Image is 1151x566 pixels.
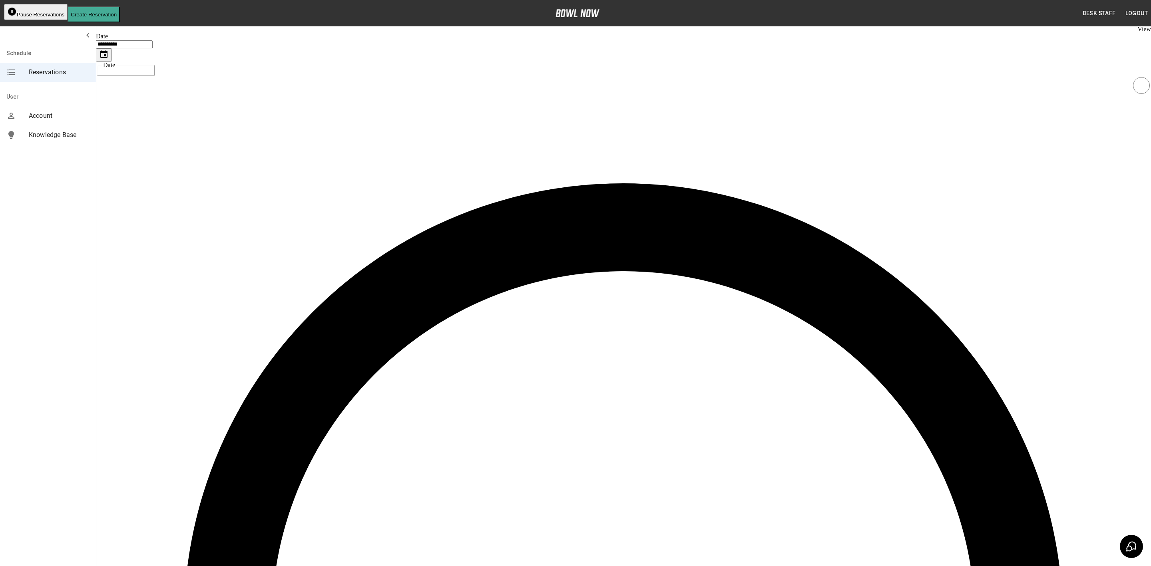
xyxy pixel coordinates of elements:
button: Desk Staff [1079,6,1119,21]
span: Date [103,62,115,68]
button: Create Reservation [68,6,120,22]
label: Date [96,33,108,40]
img: logo [556,9,599,17]
span: Knowledge Base [29,130,90,140]
span: Reservations [29,68,90,77]
button: Logout [1122,6,1151,21]
span: Account [29,111,90,121]
label: View [1137,26,1151,32]
button: Pause Reservations [4,4,68,20]
button: Choose date, selected date is Sep 19, 2025 [96,48,112,62]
